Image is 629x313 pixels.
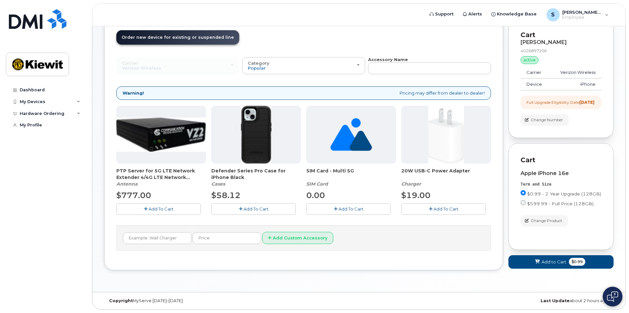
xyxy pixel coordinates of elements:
[338,206,363,212] span: Add To Cart
[521,48,601,54] div: 4026897206
[550,78,601,90] td: iPhone
[521,182,601,187] div: Term and Size
[211,203,296,215] button: Add To Cart
[487,8,541,21] a: Knowledge Base
[542,259,566,265] span: Add to Cart
[193,232,261,244] input: Price
[248,65,266,71] span: Popular
[116,168,206,181] span: PTP Server for 5G LTE Network Extender 4/4G LTE Network Extender 3
[368,57,408,62] strong: Accessory Name
[579,100,594,105] strong: [DATE]
[521,78,550,90] td: Device
[306,190,325,200] span: 0.00
[116,86,491,100] div: Pricing may differ from dealer to dealer!
[401,203,486,215] button: Add To Cart
[116,181,138,187] em: Antenna
[521,200,526,205] input: $599.99 - Full Price (128GB)
[262,232,333,244] button: Add Custom Accessory
[306,168,396,181] span: SIM Card - Multi 5G
[116,203,201,215] button: Add To Cart
[116,190,151,200] span: $777.00
[562,10,602,15] span: [PERSON_NAME].[PERSON_NAME]
[116,168,206,187] div: PTP Server for 5G LTE Network Extender 4/4G LTE Network Extender 3
[306,181,328,187] em: SIM Card
[521,56,539,64] div: active
[531,218,562,224] span: Change Product
[435,11,454,17] span: Support
[497,11,537,17] span: Knowledge Base
[401,168,491,187] div: 20W USB-C Power Adapter
[104,298,274,303] div: MyServe [DATE]–[DATE]
[542,8,613,21] div: Scott.Pistorius
[550,67,601,78] td: Verizon Wireless
[562,15,602,20] span: Employee
[531,117,563,123] span: Change Number
[116,118,206,152] img: Casa_Sysem.png
[211,168,301,181] span: Defender Series Pro Case for iPhone Black
[521,67,550,78] td: Carrier
[211,190,241,200] span: $58.12
[211,181,225,187] em: Cases
[401,181,421,187] em: Charger
[122,35,234,40] span: Order new device for existing or suspended line
[123,232,192,244] input: Example: Wall Charger
[109,298,133,303] strong: Copyright
[248,60,269,66] span: Category
[551,11,555,19] span: S
[527,191,601,196] span: $0.99 - 2 Year Upgrade (128GB)
[242,57,365,74] button: Category Popular
[306,168,396,187] div: SIM Card - Multi 5G
[527,201,594,206] span: $599.99 - Full Price (128GB)
[521,170,601,176] div: Apple iPhone 16e
[401,168,491,181] span: 20W USB-C Power Adapter
[521,215,568,227] button: Change Product
[458,8,487,21] a: Alerts
[468,11,482,17] span: Alerts
[241,106,272,164] img: defenderiphone14.png
[444,298,614,303] div: about 2 hours ago
[521,30,601,40] p: Cart
[521,155,601,165] p: Cart
[508,255,614,269] button: Add to Cart $0.99
[607,291,618,302] img: Open chat
[526,100,594,105] div: Full Upgrade Eligibility Date
[433,206,458,212] span: Add To Cart
[569,258,585,266] span: $0.99
[401,190,431,200] span: $19.00
[428,106,464,164] img: apple20w.jpg
[330,106,372,164] img: no_image_found-2caef05468ed5679b831cfe6fc140e25e0c280774317ffc20a367ab7fd17291e.png
[425,8,458,21] a: Support
[541,298,570,303] strong: Last Update
[521,114,569,126] button: Change Number
[521,39,601,45] div: [PERSON_NAME]
[149,206,174,212] span: Add To Cart
[521,190,526,195] input: $0.99 - 2 Year Upgrade (128GB)
[244,206,268,212] span: Add To Cart
[123,90,144,96] strong: Warning!
[306,203,391,215] button: Add To Cart
[211,168,301,187] div: Defender Series Pro Case for iPhone Black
